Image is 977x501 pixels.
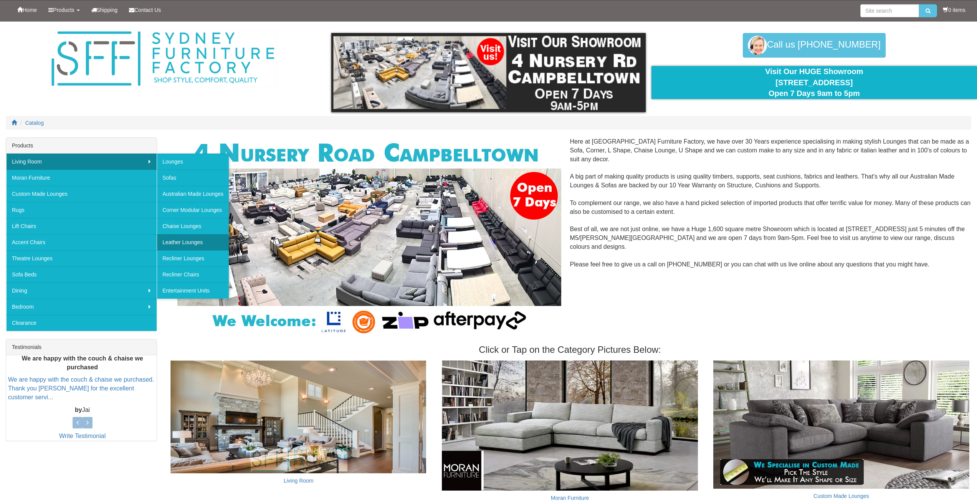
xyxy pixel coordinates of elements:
a: Clearance [6,315,157,331]
a: Leather Lounges [157,234,229,250]
img: Moran Furniture [442,360,698,491]
a: Custom Made Lounges [6,186,157,202]
a: Lounges [157,154,229,170]
span: Contact Us [134,7,161,13]
a: Custom Made Lounges [813,493,869,499]
a: Sofa Beds [6,266,157,283]
span: Products [53,7,74,13]
li: 0 items [943,6,965,14]
img: Sydney Furniture Factory [48,29,278,89]
a: Moran Furniture [6,170,157,186]
a: Recliner Lounges [157,250,229,266]
a: Shipping [86,0,124,20]
div: Testimonials [6,339,157,355]
input: Site search [860,4,919,17]
b: We are happy with the couch & chaise we purchased [21,355,143,370]
a: Recliner Chairs [157,266,229,283]
a: Contact Us [123,0,167,20]
a: Moran Furniture [551,495,589,501]
a: Write Testimonial [59,433,106,439]
a: Rugs [6,202,157,218]
a: Bedroom [6,299,157,315]
a: Accent Chairs [6,234,157,250]
a: We are happy with the couch & chaise we purchased. Thank you [PERSON_NAME] for the excellent cust... [8,377,154,401]
a: Products [43,0,85,20]
a: Australian Made Lounges [157,186,229,202]
a: Corner Modular Lounges [157,202,229,218]
a: Home [12,0,43,20]
div: Visit Our HUGE Showroom [STREET_ADDRESS] Open 7 Days 9am to 5pm [657,66,971,99]
img: Corner Modular Lounges [177,137,561,337]
p: Jai [8,406,157,415]
img: Custom Made Lounges [713,360,969,488]
a: Entertainment Units [157,283,229,299]
img: Living Room [170,360,427,473]
a: Living Room [284,478,314,484]
a: Dining [6,283,157,299]
a: Living Room [6,154,157,170]
a: Chaise Lounges [157,218,229,234]
a: Theatre Lounges [6,250,157,266]
img: showroom.gif [331,33,645,112]
a: Catalog [25,120,44,126]
a: Sofas [157,170,229,186]
span: Home [23,7,37,13]
b: by [75,407,82,413]
h3: Click or Tap on the Category Pictures Below: [169,345,971,355]
div: Here at [GEOGRAPHIC_DATA] Furniture Factory, we have over 30 Years experience specialising in mak... [169,137,971,278]
div: Products [6,138,157,154]
span: Shipping [97,7,118,13]
a: Lift Chairs [6,218,157,234]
